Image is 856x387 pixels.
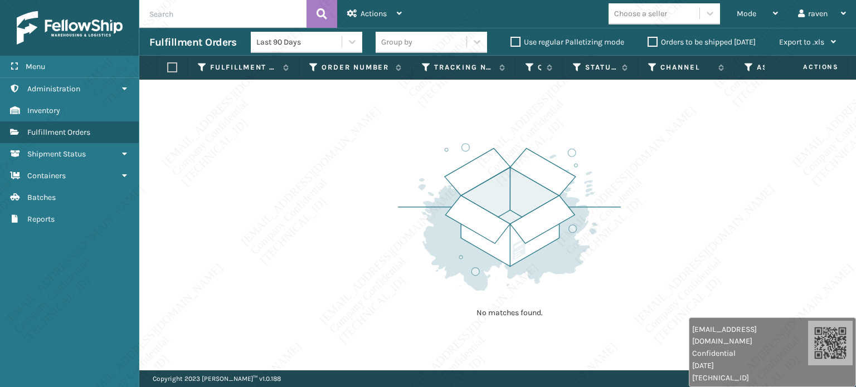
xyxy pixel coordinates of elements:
[779,37,824,47] span: Export to .xls
[27,171,66,180] span: Containers
[538,62,541,72] label: Quantity
[27,128,90,137] span: Fulfillment Orders
[692,347,808,359] span: Confidential
[27,106,60,115] span: Inventory
[322,62,390,72] label: Order Number
[210,62,278,72] label: Fulfillment Order Id
[660,62,713,72] label: Channel
[256,36,343,48] div: Last 90 Days
[27,214,55,224] span: Reports
[27,193,56,202] span: Batches
[510,37,624,47] label: Use regular Palletizing mode
[585,62,616,72] label: Status
[768,58,845,76] span: Actions
[692,324,808,347] span: [EMAIL_ADDRESS][DOMAIN_NAME]
[692,372,808,384] span: [TECHNICAL_ID]
[153,370,281,387] p: Copyright 2023 [PERSON_NAME]™ v 1.0.188
[26,62,45,71] span: Menu
[149,36,236,49] h3: Fulfillment Orders
[737,9,756,18] span: Mode
[27,84,80,94] span: Administration
[757,62,819,72] label: Assigned Carrier Service
[361,9,387,18] span: Actions
[17,11,123,45] img: logo
[692,360,808,371] span: [DATE]
[614,8,667,19] div: Choose a seller
[434,62,494,72] label: Tracking Number
[648,37,756,47] label: Orders to be shipped [DATE]
[27,149,86,159] span: Shipment Status
[381,36,412,48] div: Group by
